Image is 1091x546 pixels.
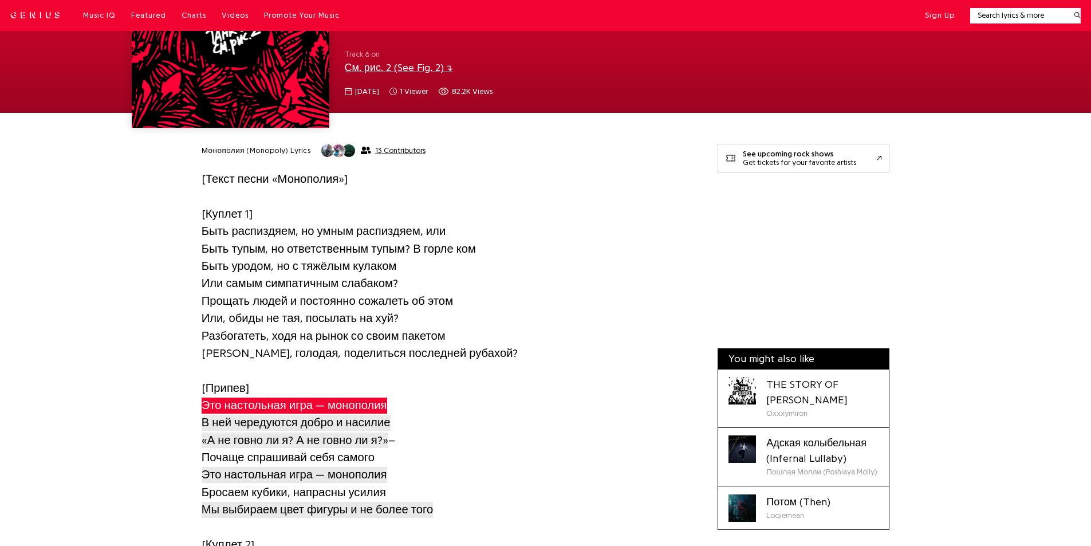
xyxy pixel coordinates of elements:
a: Videos [222,10,249,21]
a: См. рис. 2 (See Fig. 2) [345,62,452,73]
div: Loqiemean [766,510,830,521]
a: Charts [182,10,206,21]
a: Это настольная игра — монополия [202,396,387,414]
input: Search lyrics & more [970,10,1067,21]
span: Music IQ [83,11,116,19]
span: Promote Your Music [264,11,340,19]
span: Мы выбираем цвет фигуры и не более того [202,502,433,518]
a: Cover art for THE STORY OF ALISHER by OxxxymironTHE STORY OF [PERSON_NAME]Oxxxymiron [718,370,889,428]
a: «А не говно ли я? А не говно ли я?» [202,431,388,449]
div: Oxxxymiron [766,408,879,419]
span: Это настольная игра — монополия [202,467,387,483]
a: Мы выбираем цвет фигуры и не более того [202,501,433,518]
div: Адская колыбельная (Infernal Lullaby) [766,435,879,466]
button: Sign Up [925,10,955,21]
span: 82.2K views [452,86,493,97]
span: 13 Contributors [375,146,426,155]
span: «А не говно ли я? А не говно ли я?» [202,433,388,449]
div: Cover art for Потом (Then) by Loqiemean [728,494,756,522]
div: Cover art for THE STORY OF ALISHER by Oxxxymiron [728,377,756,404]
span: 82,191 views [438,86,493,97]
h2: Монополия (Monopoly) Lyrics [202,146,310,156]
a: Это настольная игра — монополия [202,466,387,484]
div: Get tickets for your favorite artists [743,158,856,167]
a: В ней чередуются добро и насилие [202,414,391,431]
span: В ней чередуются добро и насилие [202,415,391,431]
span: Videos [222,11,249,19]
div: You might also like [718,349,889,370]
a: Cover art for Адская колыбельная (Infernal Lullaby) by Пошлая Молли (Poshlaya Molly)Адская колыбе... [718,428,889,486]
a: Featured [131,10,166,21]
a: Promote Your Music [264,10,340,21]
button: 13 Contributors [321,144,426,158]
a: See upcoming rock showsGet tickets for your favorite artists [718,144,889,172]
div: Потом (Then) [766,494,830,510]
span: Это настольная игра — монополия [202,398,387,414]
span: Featured [131,11,166,19]
a: Cover art for Потом (Then) by LoqiemeanПотом (Then)Loqiemean [718,486,889,529]
span: 1 viewer [389,86,428,97]
div: See upcoming rock shows [743,150,856,158]
div: Cover art for Адская колыбельная (Infernal Lullaby) by Пошлая Молли (Poshlaya Molly) [728,435,756,463]
span: Track 6 on [345,49,703,60]
span: 1 viewer [400,86,428,97]
a: Music IQ [83,10,116,21]
span: [DATE] [355,86,379,97]
div: THE STORY OF [PERSON_NAME] [766,377,879,408]
span: Charts [182,11,206,19]
div: Пошлая Молли (Poshlaya Molly) [766,466,879,478]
